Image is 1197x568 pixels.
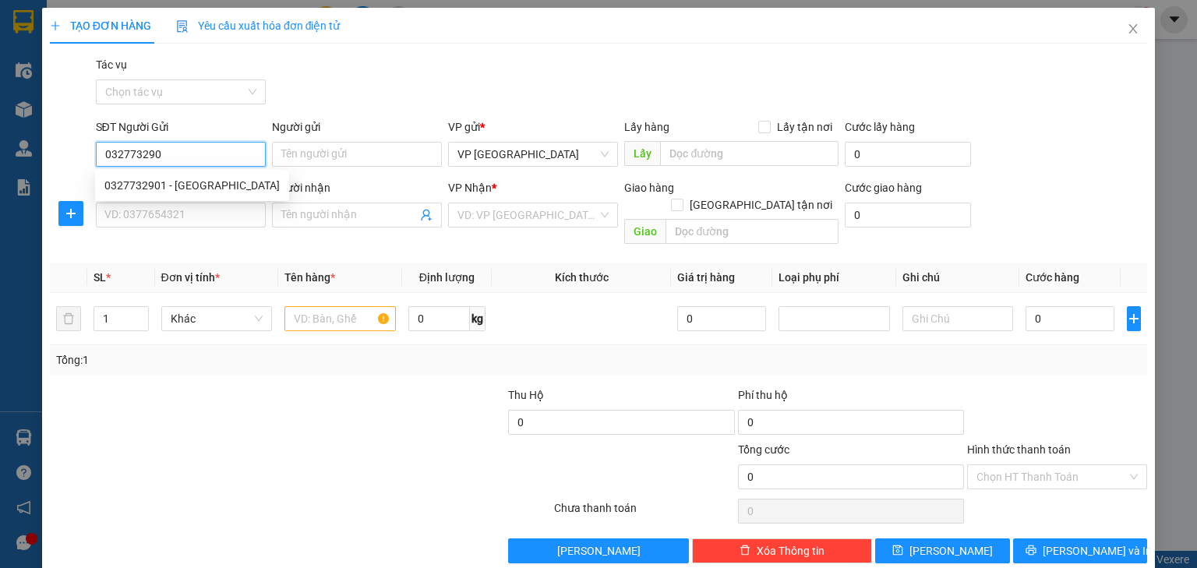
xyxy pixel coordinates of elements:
[845,121,915,133] label: Cước lấy hàng
[740,545,750,557] span: delete
[1127,306,1141,331] button: plus
[1043,542,1152,559] span: [PERSON_NAME] và In
[419,271,475,284] span: Định lượng
[875,538,1010,563] button: save[PERSON_NAME]
[420,209,433,221] span: user-add
[892,545,903,557] span: save
[272,118,442,136] div: Người gửi
[1127,23,1139,35] span: close
[738,443,789,456] span: Tổng cước
[284,271,335,284] span: Tên hàng
[557,542,641,559] span: [PERSON_NAME]
[677,306,766,331] input: 0
[1128,312,1140,325] span: plus
[624,121,669,133] span: Lấy hàng
[692,538,872,563] button: deleteXóa Thông tin
[771,118,839,136] span: Lấy tận nơi
[94,271,106,284] span: SL
[1111,8,1155,51] button: Close
[508,389,544,401] span: Thu Hộ
[909,542,993,559] span: [PERSON_NAME]
[666,219,839,244] input: Dọc đường
[738,386,964,410] div: Phí thu hộ
[555,271,609,284] span: Kích thước
[171,307,263,330] span: Khác
[457,143,609,166] span: VP Đà Nẵng
[1026,545,1036,557] span: printer
[896,263,1020,293] th: Ghi chú
[96,58,127,71] label: Tác vụ
[902,306,1014,331] input: Ghi Chú
[176,20,189,33] img: icon
[50,20,61,31] span: plus
[448,182,492,194] span: VP Nhận
[845,142,971,167] input: Cước lấy hàng
[95,173,289,198] div: 0327732901 - Đức
[56,351,463,369] div: Tổng: 1
[1013,538,1148,563] button: printer[PERSON_NAME] và In
[161,271,220,284] span: Đơn vị tính
[1026,271,1079,284] span: Cước hàng
[176,19,341,32] span: Yêu cầu xuất hóa đơn điện tử
[284,306,396,331] input: VD: Bàn, Ghế
[967,443,1071,456] label: Hình thức thanh toán
[660,141,839,166] input: Dọc đường
[508,538,688,563] button: [PERSON_NAME]
[59,207,83,220] span: plus
[272,179,442,196] div: Người nhận
[624,182,674,194] span: Giao hàng
[757,542,824,559] span: Xóa Thông tin
[772,263,896,293] th: Loại phụ phí
[624,219,666,244] span: Giao
[104,177,280,194] div: 0327732901 - [GEOGRAPHIC_DATA]
[58,201,83,226] button: plus
[677,271,735,284] span: Giá trị hàng
[448,118,618,136] div: VP gửi
[56,306,81,331] button: delete
[553,499,736,527] div: Chưa thanh toán
[683,196,839,213] span: [GEOGRAPHIC_DATA] tận nơi
[845,182,922,194] label: Cước giao hàng
[96,118,266,136] div: SĐT Người Gửi
[624,141,660,166] span: Lấy
[50,19,151,32] span: TẠO ĐƠN HÀNG
[845,203,971,228] input: Cước giao hàng
[470,306,486,331] span: kg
